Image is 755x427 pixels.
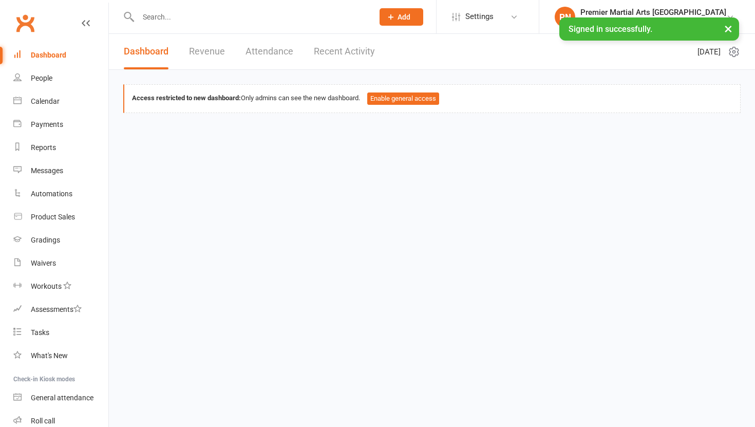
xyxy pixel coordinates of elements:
[246,34,293,69] a: Attendance
[31,236,60,244] div: Gradings
[314,34,375,69] a: Recent Activity
[569,24,652,34] span: Signed in successfully.
[31,417,55,425] div: Roll call
[13,90,108,113] a: Calendar
[380,8,423,26] button: Add
[12,10,38,36] a: Clubworx
[719,17,738,40] button: ×
[13,206,108,229] a: Product Sales
[31,305,82,313] div: Assessments
[367,92,439,105] button: Enable general access
[31,328,49,337] div: Tasks
[13,386,108,410] a: General attendance kiosk mode
[580,8,726,17] div: Premier Martial Arts [GEOGRAPHIC_DATA]
[132,92,732,105] div: Only admins can see the new dashboard.
[31,190,72,198] div: Automations
[555,7,575,27] div: PN
[31,166,63,175] div: Messages
[13,136,108,159] a: Reports
[31,97,60,105] div: Calendar
[31,259,56,267] div: Waivers
[31,282,62,290] div: Workouts
[31,213,75,221] div: Product Sales
[189,34,225,69] a: Revenue
[13,252,108,275] a: Waivers
[465,5,494,28] span: Settings
[13,67,108,90] a: People
[31,351,68,360] div: What's New
[31,120,63,128] div: Payments
[13,321,108,344] a: Tasks
[13,275,108,298] a: Workouts
[31,74,52,82] div: People
[135,10,366,24] input: Search...
[13,44,108,67] a: Dashboard
[132,94,241,102] strong: Access restricted to new dashboard:
[13,229,108,252] a: Gradings
[31,51,66,59] div: Dashboard
[13,159,108,182] a: Messages
[31,143,56,152] div: Reports
[124,34,168,69] a: Dashboard
[13,298,108,321] a: Assessments
[398,13,410,21] span: Add
[31,394,93,402] div: General attendance
[13,344,108,367] a: What's New
[580,17,726,26] div: Premier Martial Arts [GEOGRAPHIC_DATA]
[697,46,721,58] span: [DATE]
[13,182,108,206] a: Automations
[13,113,108,136] a: Payments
